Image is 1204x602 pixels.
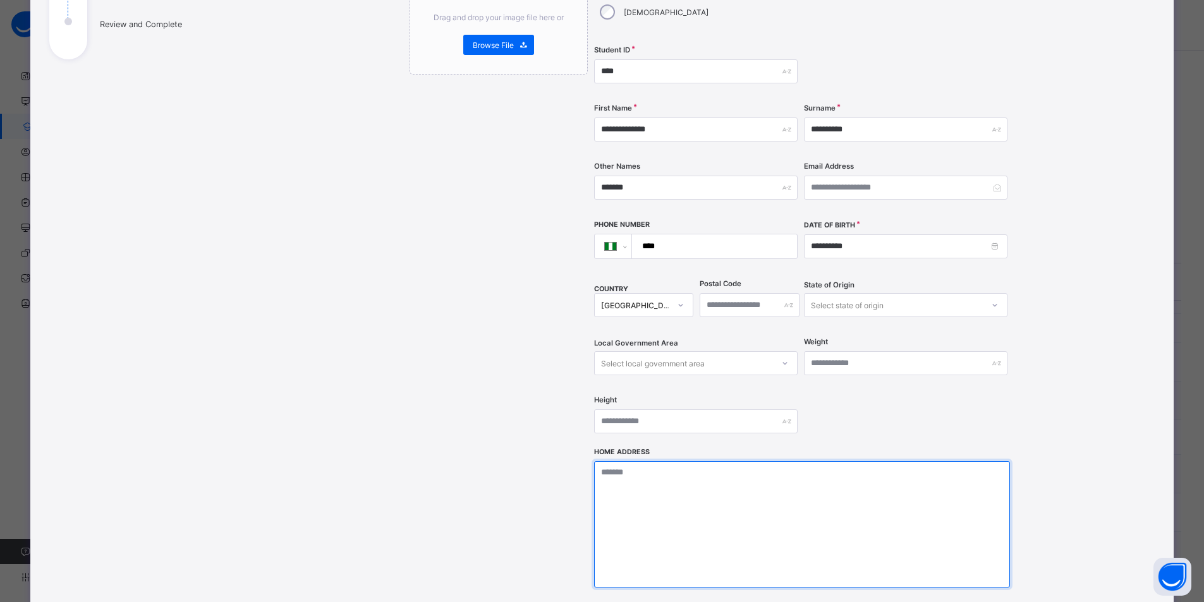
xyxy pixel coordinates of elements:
[804,337,828,346] label: Weight
[594,395,617,404] label: Height
[473,40,514,50] span: Browse File
[700,279,741,288] label: Postal Code
[594,162,640,171] label: Other Names
[804,221,855,229] label: Date of Birth
[594,448,650,456] label: Home Address
[601,351,705,375] div: Select local government area
[594,285,628,293] span: COUNTRY
[434,13,564,22] span: Drag and drop your image file here or
[804,162,854,171] label: Email Address
[594,220,650,229] label: Phone Number
[624,8,708,17] label: [DEMOGRAPHIC_DATA]
[804,280,854,289] span: State of Origin
[594,339,678,347] span: Local Government Area
[804,104,836,112] label: Surname
[594,45,630,54] label: Student ID
[1153,558,1191,596] button: Open asap
[601,301,671,310] div: [GEOGRAPHIC_DATA]
[811,293,884,317] div: Select state of origin
[594,104,632,112] label: First Name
